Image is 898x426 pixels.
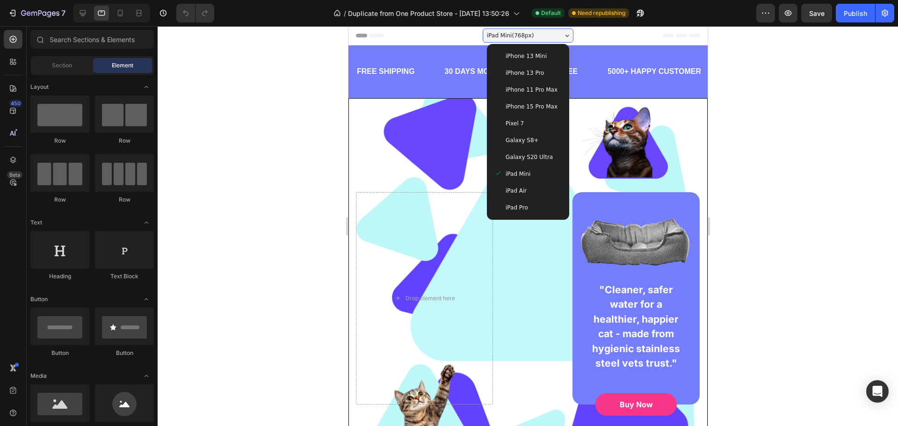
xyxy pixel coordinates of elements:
[139,79,154,94] span: Toggle open
[541,9,561,17] span: Default
[112,61,133,70] span: Element
[95,137,154,145] div: Row
[7,171,22,179] div: Beta
[344,8,346,18] span: /
[176,4,214,22] div: Undo/Redo
[30,195,89,204] div: Row
[30,137,89,145] div: Row
[348,26,708,426] iframe: Design area
[866,380,889,403] div: Open Intercom Messenger
[578,9,625,17] span: Need republishing
[95,195,154,204] div: Row
[809,9,825,17] span: Save
[139,292,154,307] span: Toggle open
[30,272,89,281] div: Heading
[30,372,47,380] span: Media
[139,368,154,383] span: Toggle open
[844,8,867,18] div: Publish
[95,272,154,281] div: Text Block
[9,100,22,107] div: 450
[836,4,875,22] button: Publish
[4,4,70,22] button: 7
[801,4,832,22] button: Save
[30,30,154,49] input: Search Sections & Elements
[30,83,49,91] span: Layout
[30,218,42,227] span: Text
[52,61,72,70] span: Section
[30,295,48,303] span: Button
[139,215,154,230] span: Toggle open
[30,349,89,357] div: Button
[95,349,154,357] div: Button
[348,8,509,18] span: Duplicate from One Product Store - [DATE] 13:50:26
[61,7,65,19] p: 7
